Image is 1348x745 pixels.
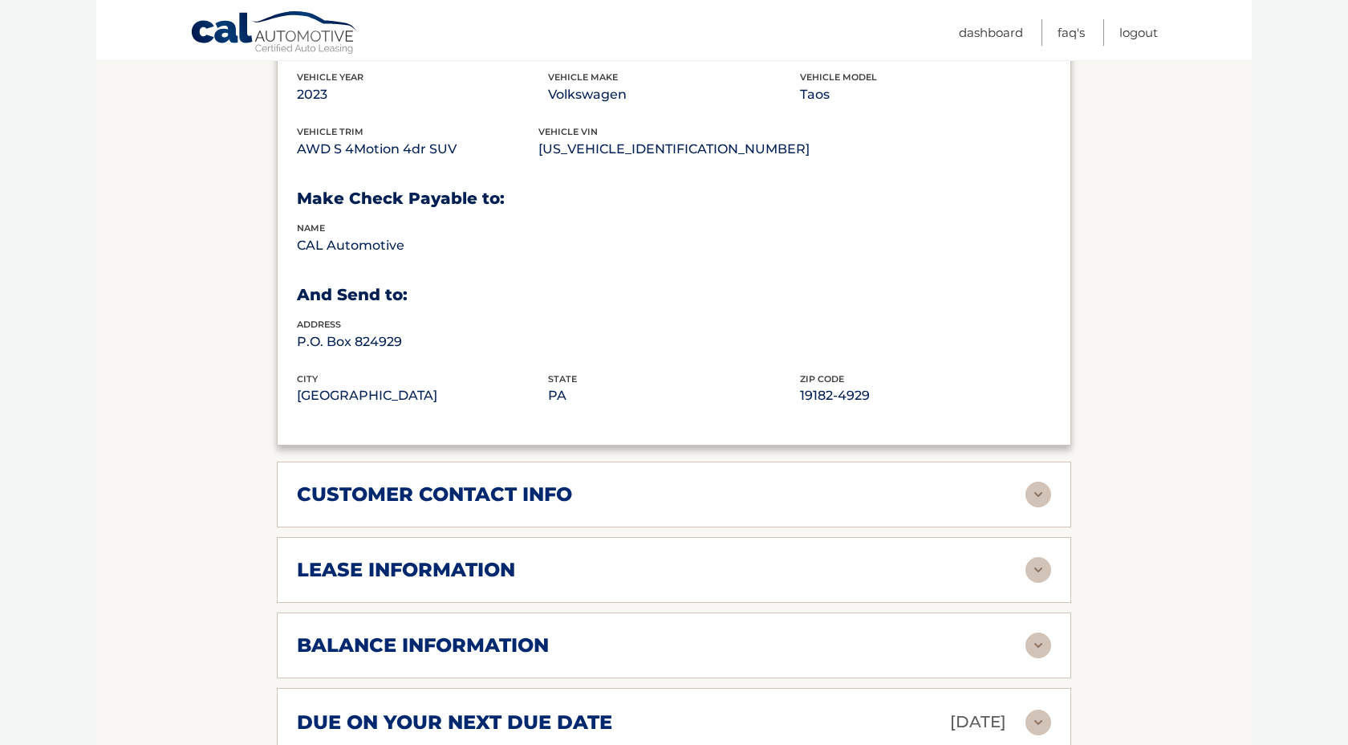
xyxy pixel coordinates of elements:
span: address [297,319,341,330]
p: AWD S 4Motion 4dr SUV [297,138,538,161]
a: FAQ's [1058,19,1085,46]
p: P.O. Box 824929 [297,331,548,353]
span: vehicle trim [297,126,363,137]
img: accordion-rest.svg [1025,633,1051,658]
h3: Make Check Payable to: [297,189,1051,209]
span: zip code [800,373,844,385]
p: [GEOGRAPHIC_DATA] [297,385,548,407]
h2: customer contact info [297,482,572,507]
span: vehicle model [800,71,877,83]
a: Cal Automotive [190,10,359,57]
img: accordion-rest.svg [1025,557,1051,583]
img: accordion-rest.svg [1025,710,1051,735]
img: accordion-rest.svg [1025,482,1051,507]
p: 19182-4929 [800,385,1051,407]
p: [DATE] [950,708,1006,736]
span: vehicle Year [297,71,363,83]
p: Taos [800,83,1051,106]
span: name [297,222,325,234]
span: state [548,373,577,385]
span: vehicle vin [538,126,598,137]
a: Logout [1119,19,1158,46]
p: [US_VEHICLE_IDENTIFICATION_NUMBER] [538,138,810,161]
h2: balance information [297,633,549,657]
h2: due on your next due date [297,710,612,735]
span: city [297,373,318,385]
h3: And Send to: [297,285,1051,305]
p: CAL Automotive [297,234,548,257]
span: vehicle make [548,71,618,83]
a: Dashboard [959,19,1023,46]
h2: lease information [297,558,515,582]
p: PA [548,385,799,407]
p: Volkswagen [548,83,799,106]
p: 2023 [297,83,548,106]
